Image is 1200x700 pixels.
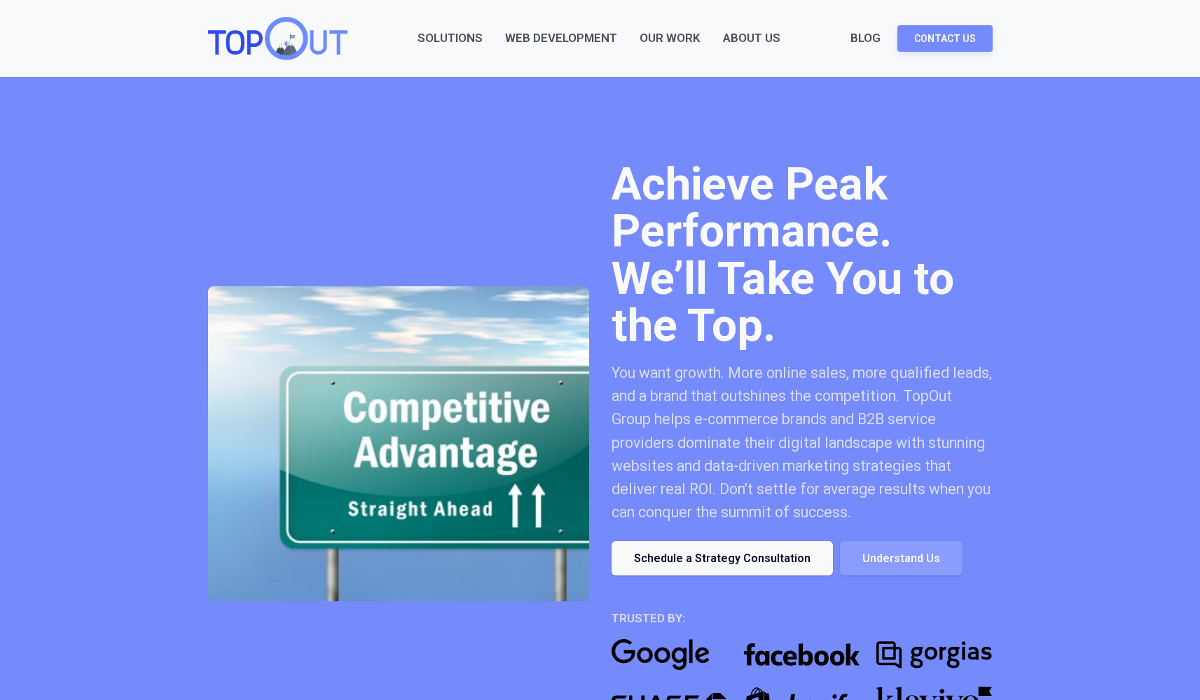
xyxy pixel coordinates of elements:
img: TopOut makes your brand competitive [208,286,589,601]
div: You want growth. More online sales, more qualified leads, and a brand that outshines the competit... [612,361,993,524]
a: Schedule a Strategy Consultation [612,541,833,576]
a: Blog [850,29,881,48]
a: Web Development [505,29,617,48]
a: Understand Us [840,541,963,576]
div: trusted by: [612,609,685,628]
a: Our Work [640,29,701,48]
a: Solutions [418,29,483,48]
h1: Achieve Peak Performance. We’ll Take You to the Top. [612,161,993,350]
a: Contact Us [897,25,993,52]
div: About Us [723,29,780,48]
